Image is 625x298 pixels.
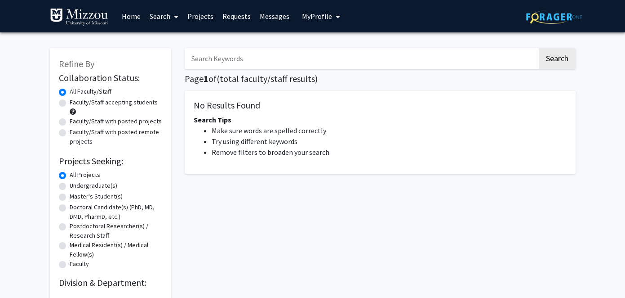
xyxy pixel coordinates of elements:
[185,48,537,69] input: Search Keywords
[194,100,567,111] h5: No Results Found
[70,98,158,107] label: Faculty/Staff accepting students
[539,48,576,69] button: Search
[59,277,162,288] h2: Division & Department:
[70,259,89,269] label: Faculty
[70,203,162,221] label: Doctoral Candidate(s) (PhD, MD, DMD, PharmD, etc.)
[70,87,111,96] label: All Faculty/Staff
[185,73,576,84] h1: Page of ( total faculty/staff results)
[70,221,162,240] label: Postdoctoral Researcher(s) / Research Staff
[50,8,108,26] img: University of Missouri Logo
[194,115,231,124] span: Search Tips
[212,136,567,147] li: Try using different keywords
[183,0,218,32] a: Projects
[70,127,162,146] label: Faculty/Staff with posted remote projects
[70,181,117,190] label: Undergraduate(s)
[185,183,576,203] nav: Page navigation
[117,0,145,32] a: Home
[526,10,582,24] img: ForagerOne Logo
[59,72,162,83] h2: Collaboration Status:
[70,192,123,201] label: Master's Student(s)
[218,0,255,32] a: Requests
[255,0,294,32] a: Messages
[145,0,183,32] a: Search
[70,170,100,180] label: All Projects
[212,147,567,158] li: Remove filters to broaden your search
[204,73,208,84] span: 1
[59,58,94,69] span: Refine By
[70,240,162,259] label: Medical Resident(s) / Medical Fellow(s)
[212,125,567,136] li: Make sure words are spelled correctly
[59,156,162,167] h2: Projects Seeking:
[70,117,162,126] label: Faculty/Staff with posted projects
[302,12,332,21] span: My Profile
